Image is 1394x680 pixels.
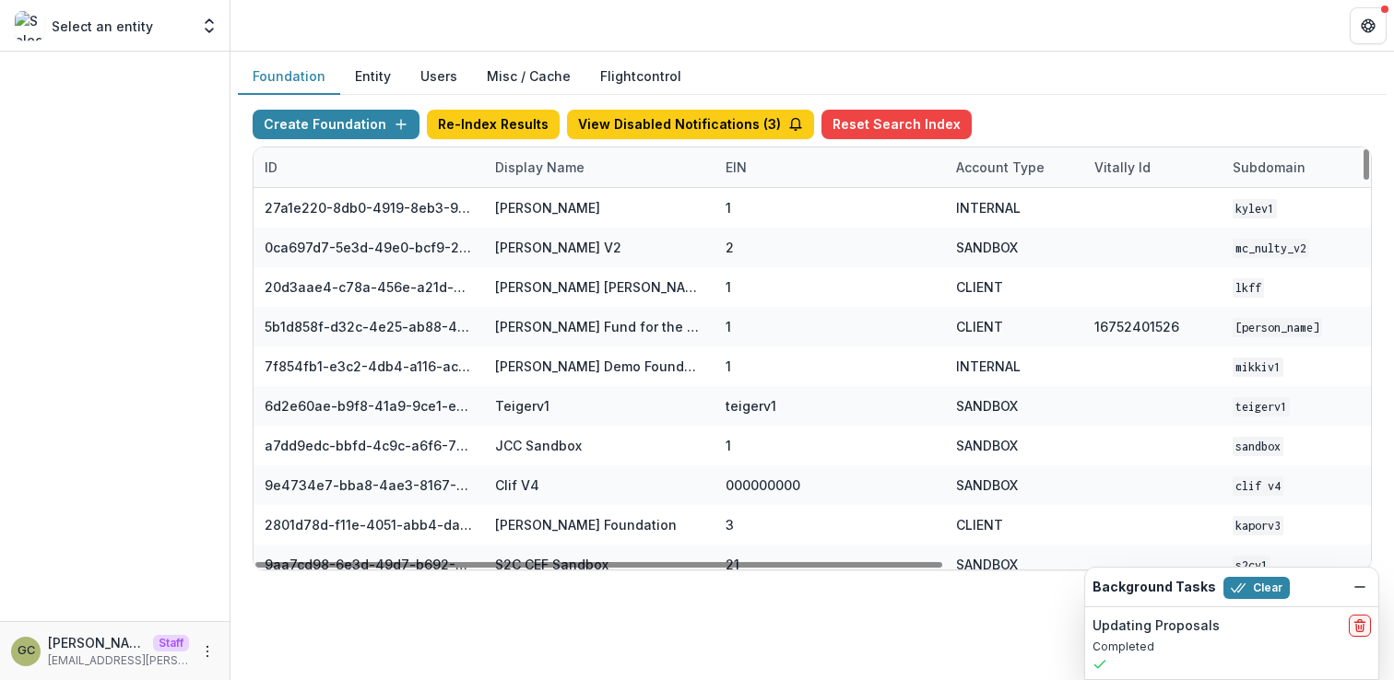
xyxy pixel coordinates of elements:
[265,238,473,257] div: 0ca697d7-5e3d-49e0-bcf9-217f69e92d71
[1233,199,1277,218] code: kylev1
[48,633,146,652] p: [PERSON_NAME]
[265,317,473,336] div: 5b1d858f-d32c-4e25-ab88-434536713791
[254,158,289,177] div: ID
[715,147,945,187] div: EIN
[1349,615,1371,637] button: delete
[1093,639,1371,655] p: Completed
[265,555,473,574] div: 9aa7cd98-6e3d-49d7-b692-3e5f3d1facd4
[945,158,1056,177] div: Account Type
[726,515,734,534] div: 3
[600,66,681,86] a: Flightcontrol
[1233,278,1264,298] code: lkff
[956,436,1018,455] div: SANDBOX
[48,652,189,669] p: [EMAIL_ADDRESS][PERSON_NAME][DOMAIN_NAME]
[484,158,596,177] div: Display Name
[1094,317,1179,336] div: 16752401526
[495,277,703,297] div: [PERSON_NAME] [PERSON_NAME] Family Foundation
[1083,158,1162,177] div: Vitally Id
[238,59,340,95] button: Foundation
[726,357,731,376] div: 1
[484,147,715,187] div: Display Name
[956,357,1021,376] div: INTERNAL
[427,110,560,139] button: Re-Index Results
[945,147,1083,187] div: Account Type
[956,198,1021,217] div: INTERNAL
[265,436,473,455] div: a7dd9edc-bbfd-4c9c-a6f6-76d0743bf1cd
[956,317,1003,336] div: CLIENT
[1233,476,1283,496] code: Clif V4
[495,396,549,416] div: Teigerv1
[406,59,472,95] button: Users
[495,555,608,574] div: S2C CEF Sandbox
[265,475,473,495] div: 9e4734e7-bba8-4ae3-8167-95d86cec7b4b
[254,147,484,187] div: ID
[956,396,1018,416] div: SANDBOX
[956,515,1003,534] div: CLIENT
[1222,158,1317,177] div: Subdomain
[1233,556,1270,575] code: s2cv1
[956,555,1018,574] div: SANDBOX
[153,635,189,651] p: Staff
[1233,239,1309,258] code: mc_nulty_v2
[1233,397,1290,416] code: teigerv1
[956,277,1003,297] div: CLIENT
[1222,147,1360,187] div: Subdomain
[15,11,44,41] img: Select an entity
[495,357,703,376] div: [PERSON_NAME] Demo Foundation
[726,396,776,416] div: teigerv1
[1350,7,1387,44] button: Get Help
[265,198,473,217] div: 27a1e220-8db0-4919-8eb3-9f29ee33f7b0
[265,357,473,376] div: 7f854fb1-e3c2-4db4-a116-aca576521abc
[196,640,219,662] button: More
[956,238,1018,257] div: SANDBOX
[726,436,731,455] div: 1
[1093,618,1220,634] h2: Updating Proposals
[265,277,473,297] div: 20d3aae4-c78a-456e-a21d-91c97a6a725f
[956,475,1018,495] div: SANDBOX
[495,198,600,217] div: [PERSON_NAME]
[265,396,473,416] div: 6d2e60ae-b9f8-41a9-9ce1-e608d0f20ec5
[1233,437,1283,456] code: sandbox
[1233,318,1322,337] code: [PERSON_NAME]
[340,59,406,95] button: Entity
[1083,147,1222,187] div: Vitally Id
[1093,580,1216,595] h2: Background Tasks
[1349,576,1371,598] button: Dismiss
[1233,516,1283,535] code: kaporv3
[821,110,972,139] button: Reset Search Index
[495,475,539,495] div: Clif V4
[18,645,35,657] div: Grace Chang
[495,317,703,336] div: [PERSON_NAME] Fund for the Blind
[495,436,582,455] div: JCC Sandbox
[495,238,621,257] div: [PERSON_NAME] V2
[726,555,739,574] div: 21
[1233,358,1283,377] code: mikkiv1
[265,515,473,534] div: 2801d78d-f11e-4051-abb4-dab00da98882
[1223,577,1290,599] button: Clear
[726,317,731,336] div: 1
[567,110,814,139] button: View Disabled Notifications (3)
[472,59,585,95] button: Misc / Cache
[52,17,153,36] p: Select an entity
[495,515,677,534] div: [PERSON_NAME] Foundation
[726,277,731,297] div: 1
[253,110,419,139] button: Create Foundation
[196,7,222,44] button: Open entity switcher
[715,158,758,177] div: EIN
[726,475,800,495] div: 000000000
[726,238,734,257] div: 2
[726,198,731,217] div: 1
